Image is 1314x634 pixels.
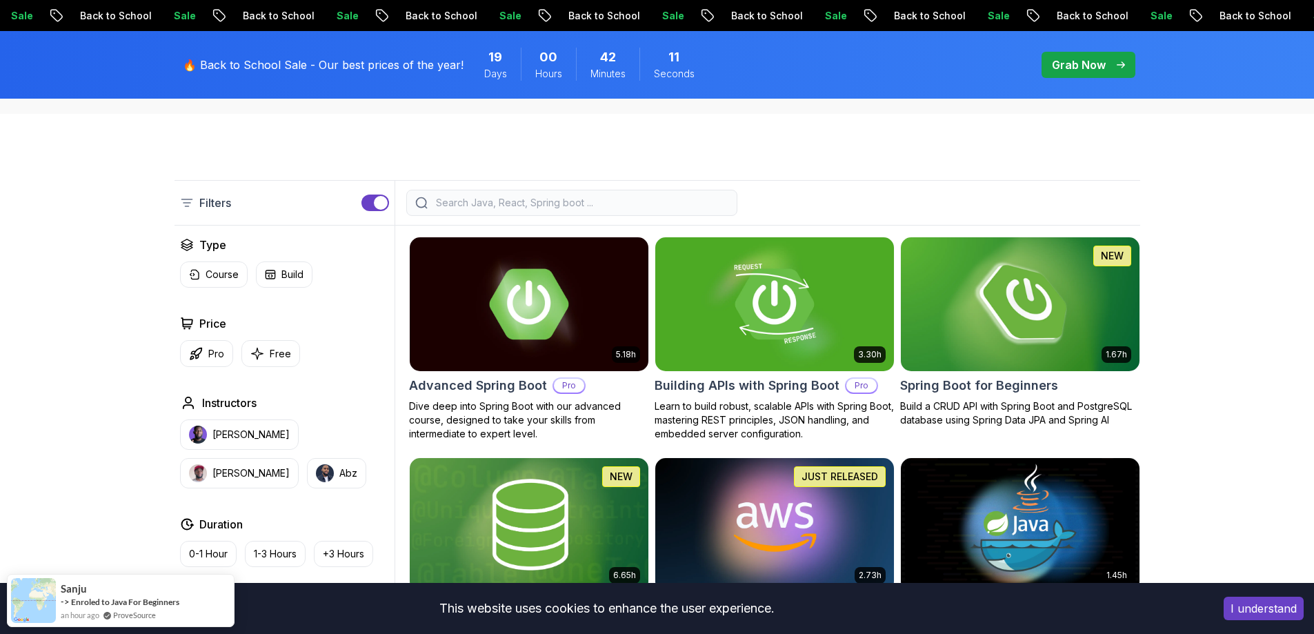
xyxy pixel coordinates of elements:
h2: Spring Boot for Beginners [900,376,1058,395]
button: Build [256,261,312,288]
button: +3 Hours [314,541,373,567]
p: [PERSON_NAME] [212,428,290,442]
p: Back to School [556,9,650,23]
p: Sale [650,9,694,23]
span: sanju [61,583,87,595]
p: NEW [1101,249,1124,263]
p: Back to School [68,9,161,23]
p: JUST RELEASED [802,470,878,484]
h2: Advanced Spring Boot [409,376,547,395]
button: Course [180,261,248,288]
img: instructor img [189,426,207,444]
p: Pro [846,379,877,393]
h2: Price [199,315,226,332]
p: 1.45h [1106,570,1127,581]
button: instructor img[PERSON_NAME] [180,419,299,450]
h2: Building APIs with Spring Boot [655,376,839,395]
p: 🔥 Back to School Sale - Our best prices of the year! [183,57,464,73]
a: Enroled to Java For Beginners [71,597,179,607]
p: 3.30h [858,349,882,360]
button: 0-1 Hour [180,541,237,567]
img: instructor img [189,464,207,482]
span: Days [484,67,507,81]
a: Advanced Spring Boot card5.18hAdvanced Spring BootProDive deep into Spring Boot with our advanced... [409,237,649,441]
p: Pro [554,379,584,393]
p: 0-1 Hour [189,547,228,561]
span: 0 Hours [539,48,557,67]
p: Build a CRUD API with Spring Boot and PostgreSQL database using Spring Data JPA and Spring AI [900,399,1140,427]
p: 1.67h [1106,349,1127,360]
p: Dive deep into Spring Boot with our advanced course, designed to take your skills from intermedia... [409,399,649,441]
img: instructor img [316,464,334,482]
button: instructor imgAbz [307,458,366,488]
h2: Duration [199,516,243,533]
button: Accept cookies [1224,597,1304,620]
button: Free [241,340,300,367]
p: Sale [975,9,1019,23]
button: 1-3 Hours [245,541,306,567]
a: Spring Boot for Beginners card1.67hNEWSpring Boot for BeginnersBuild a CRUD API with Spring Boot ... [900,237,1140,427]
p: 6.65h [613,570,636,581]
p: Back to School [1044,9,1138,23]
p: Pro [208,347,224,361]
p: Filters [199,195,231,211]
img: Docker for Java Developers card [901,458,1139,592]
p: Sale [813,9,857,23]
img: provesource social proof notification image [11,578,56,623]
span: an hour ago [61,609,99,621]
button: instructor img[PERSON_NAME] [180,458,299,488]
h2: Instructors [202,395,257,411]
span: -> [61,596,70,607]
p: Abz [339,466,357,480]
p: Course [206,268,239,281]
div: This website uses cookies to enhance the user experience. [10,593,1203,624]
p: Back to School [882,9,975,23]
span: Seconds [654,67,695,81]
img: Spring Data JPA card [410,458,648,592]
h2: Type [199,237,226,253]
a: Building APIs with Spring Boot card3.30hBuilding APIs with Spring BootProLearn to build robust, s... [655,237,895,441]
p: Back to School [230,9,324,23]
span: 42 Minutes [600,48,616,67]
input: Search Java, React, Spring boot ... [433,196,728,210]
span: Hours [535,67,562,81]
p: Grab Now [1052,57,1106,73]
p: +3 Hours [323,547,364,561]
span: Minutes [590,67,626,81]
button: Pro [180,340,233,367]
img: Spring Boot for Beginners card [895,234,1145,374]
p: Back to School [719,9,813,23]
a: ProveSource [113,609,156,621]
p: Sale [1138,9,1182,23]
p: [PERSON_NAME] [212,466,290,480]
span: 19 Days [488,48,502,67]
p: Sale [487,9,531,23]
p: 1-3 Hours [254,547,297,561]
p: Free [270,347,291,361]
p: Build [281,268,303,281]
span: 11 Seconds [668,48,679,67]
p: Sale [161,9,206,23]
p: Back to School [393,9,487,23]
p: 5.18h [616,349,636,360]
p: Learn to build robust, scalable APIs with Spring Boot, mastering REST principles, JSON handling, ... [655,399,895,441]
p: Back to School [1207,9,1301,23]
img: Advanced Spring Boot card [410,237,648,371]
img: Building APIs with Spring Boot card [655,237,894,371]
img: AWS for Developers card [655,458,894,592]
p: Sale [324,9,368,23]
p: NEW [610,470,633,484]
p: 2.73h [859,570,882,581]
